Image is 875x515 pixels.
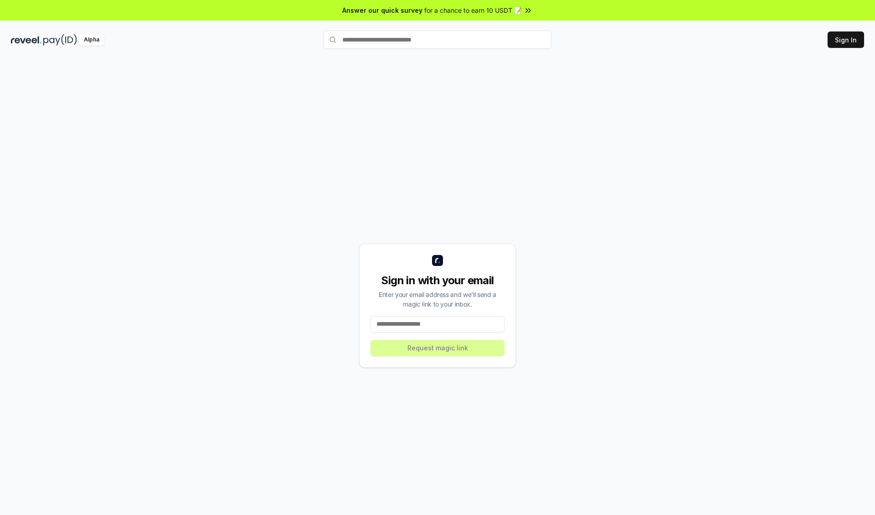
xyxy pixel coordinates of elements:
img: logo_small [432,255,443,266]
div: Sign in with your email [371,273,504,288]
img: pay_id [43,34,77,46]
button: Sign In [828,31,864,48]
span: for a chance to earn 10 USDT 📝 [424,5,522,15]
span: Answer our quick survey [342,5,422,15]
img: reveel_dark [11,34,41,46]
div: Alpha [79,34,104,46]
div: Enter your email address and we’ll send a magic link to your inbox. [371,290,504,309]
